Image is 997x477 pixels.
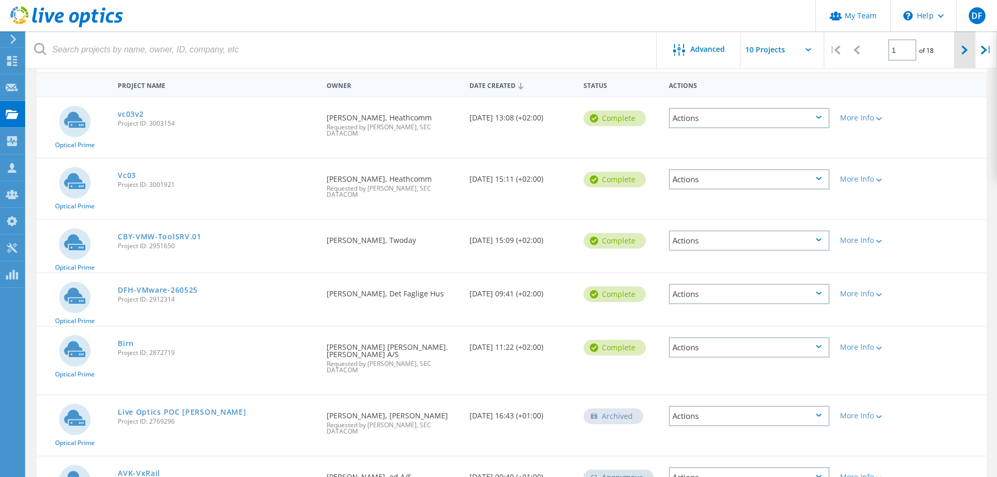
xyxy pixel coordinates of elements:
[118,408,246,416] a: Live Optics POC [PERSON_NAME]
[840,175,905,183] div: More Info
[669,169,830,190] div: Actions
[464,97,578,132] div: [DATE] 13:08 (+02:00)
[669,230,830,251] div: Actions
[321,97,464,147] div: [PERSON_NAME], Heathcomm
[840,237,905,244] div: More Info
[118,172,136,179] a: Vc03
[669,406,830,426] div: Actions
[840,343,905,351] div: More Info
[464,327,578,361] div: [DATE] 11:22 (+02:00)
[10,22,123,29] a: Live Optics Dashboard
[464,395,578,430] div: [DATE] 16:43 (+01:00)
[669,284,830,304] div: Actions
[464,220,578,254] div: [DATE] 15:09 (+02:00)
[903,11,913,20] svg: \n
[584,286,646,302] div: Complete
[840,290,905,297] div: More Info
[327,361,458,373] span: Requested by [PERSON_NAME], SEC DATACOM
[118,340,134,347] a: Birn
[55,142,95,148] span: Optical Prime
[118,296,316,303] span: Project ID: 2912314
[321,327,464,384] div: [PERSON_NAME] [PERSON_NAME]. [PERSON_NAME] A/S
[919,46,934,55] span: of 18
[690,46,725,53] span: Advanced
[321,395,464,445] div: [PERSON_NAME], [PERSON_NAME]
[327,124,458,137] span: Requested by [PERSON_NAME], SEC DATACOM
[840,412,905,419] div: More Info
[118,286,198,294] a: DFH-VMware-260525
[669,337,830,358] div: Actions
[327,185,458,198] span: Requested by [PERSON_NAME], SEC DATACOM
[55,203,95,209] span: Optical Prime
[118,418,316,425] span: Project ID: 2769296
[118,233,201,240] a: CBY-VMW-ToolSRV.01
[55,371,95,378] span: Optical Prime
[584,172,646,187] div: Complete
[669,108,830,128] div: Actions
[464,273,578,308] div: [DATE] 09:41 (+02:00)
[464,75,578,95] div: Date Created
[584,110,646,126] div: Complete
[55,318,95,324] span: Optical Prime
[321,159,464,208] div: [PERSON_NAME], Heathcomm
[584,408,643,424] div: Archived
[321,220,464,254] div: [PERSON_NAME], Twoday
[113,75,321,94] div: Project Name
[840,114,905,121] div: More Info
[976,31,997,69] div: |
[26,31,657,68] input: Search projects by name, owner, ID, company, etc
[118,120,316,127] span: Project ID: 3003154
[118,470,160,477] a: AVK-VxRail
[118,110,143,118] a: vc03v2
[118,243,316,249] span: Project ID: 2951650
[118,350,316,356] span: Project ID: 2872719
[464,159,578,193] div: [DATE] 15:11 (+02:00)
[971,12,982,20] span: DF
[327,422,458,435] span: Requested by [PERSON_NAME], SEC DATACOM
[824,31,846,69] div: |
[584,340,646,356] div: Complete
[118,182,316,188] span: Project ID: 3001921
[55,440,95,446] span: Optical Prime
[321,75,464,94] div: Owner
[664,75,835,94] div: Actions
[55,264,95,271] span: Optical Prime
[578,75,664,94] div: Status
[584,233,646,249] div: Complete
[321,273,464,308] div: [PERSON_NAME], Det Faglige Hus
